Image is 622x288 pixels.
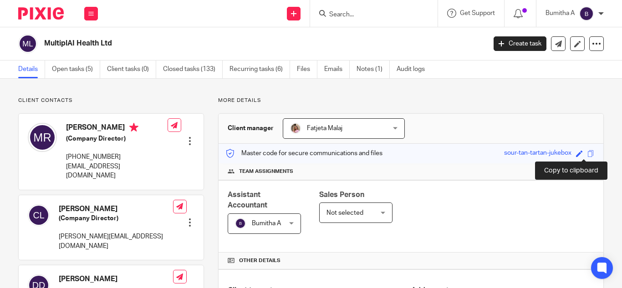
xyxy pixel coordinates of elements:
a: Closed tasks (133) [163,61,223,78]
h2: MultiplAI Health Ltd [44,39,393,48]
span: Not selected [326,210,363,216]
a: Details [18,61,45,78]
p: [EMAIL_ADDRESS][DOMAIN_NAME] [66,162,168,181]
span: Assistant Accountant [228,191,267,209]
span: Get Support [460,10,495,16]
p: [PERSON_NAME][EMAIL_ADDRESS][DOMAIN_NAME] [59,232,173,251]
h3: Client manager [228,124,274,133]
img: svg%3E [18,34,37,53]
img: svg%3E [28,123,57,152]
a: Create task [494,36,546,51]
input: Search [328,11,410,19]
span: Other details [239,257,280,264]
p: Client contacts [18,97,204,104]
img: MicrosoftTeams-image%20(5).png [290,123,301,134]
span: Bumitha A [252,220,281,227]
h5: (Company Director) [66,134,168,143]
p: Master code for secure communications and files [225,149,382,158]
h5: (Company Director) [59,214,173,223]
img: svg%3E [579,6,594,21]
a: Emails [324,61,350,78]
a: Recurring tasks (6) [229,61,290,78]
div: sour-tan-tartan-jukebox [504,148,571,159]
span: Fatjeta Malaj [307,125,342,131]
p: Bumitha A [546,9,575,18]
span: Team assignments [239,168,293,175]
img: svg%3E [28,204,50,226]
h4: [PERSON_NAME] [59,204,173,214]
h4: [PERSON_NAME] [66,123,168,134]
img: svg%3E [235,218,246,229]
a: Files [297,61,317,78]
a: Notes (1) [357,61,390,78]
span: Sales Person [319,191,364,198]
a: Client tasks (0) [107,61,156,78]
h4: [PERSON_NAME] [59,274,173,284]
a: Audit logs [397,61,432,78]
a: Open tasks (5) [52,61,100,78]
i: Primary [129,123,138,132]
p: [PHONE_NUMBER] [66,152,168,162]
p: More details [218,97,604,104]
img: Pixie [18,7,64,20]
